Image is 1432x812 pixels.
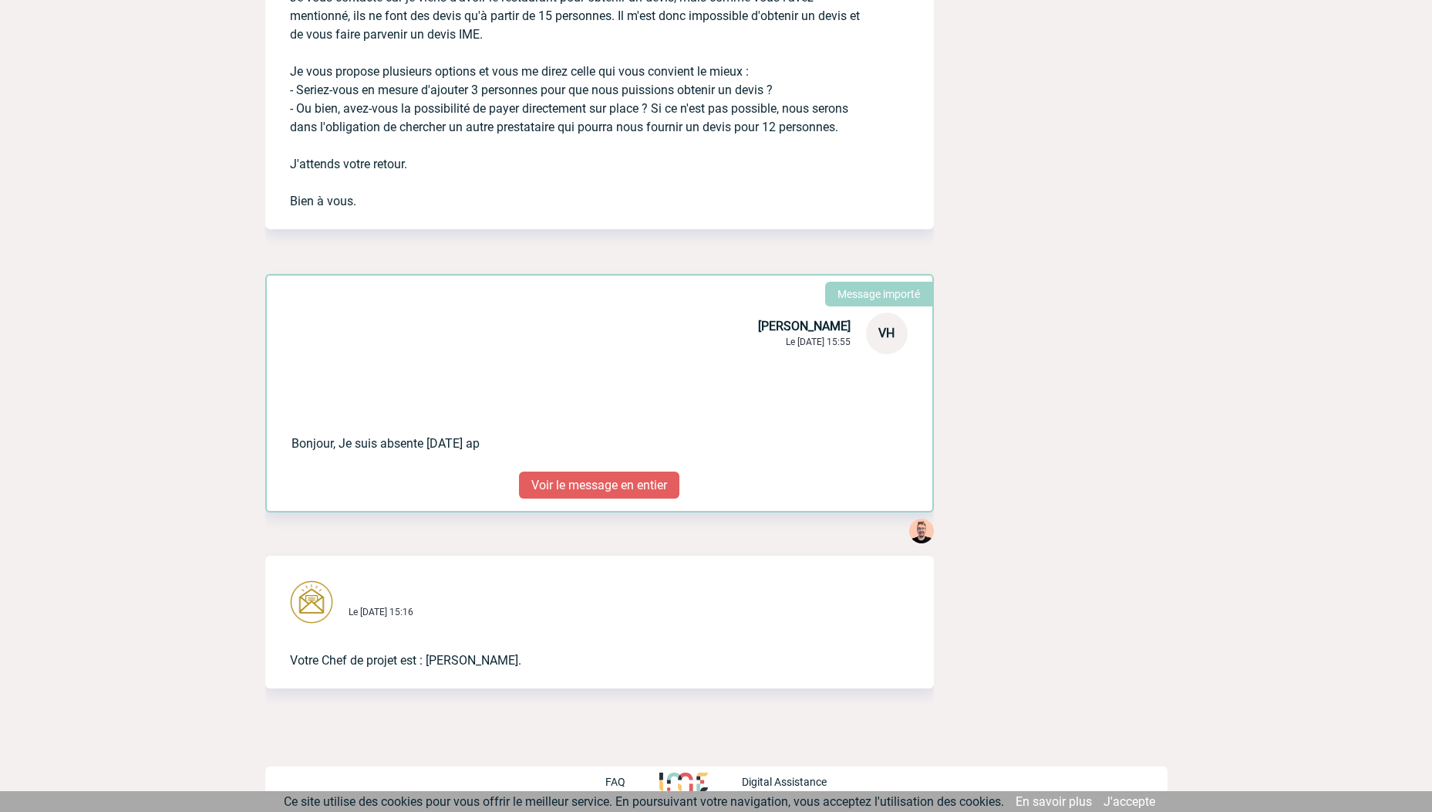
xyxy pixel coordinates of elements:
[605,773,659,788] a: FAQ
[758,319,851,333] span: [PERSON_NAME]
[290,627,866,670] p: Votre Chef de projet est : [PERSON_NAME].
[909,519,934,546] div: Stefan MILADINOVIC 16 Janvier 2025 à 14:38
[786,337,851,347] span: Le [DATE] 15:55
[909,519,934,543] img: 129741-1.png
[284,794,1004,809] span: Ce site utilise des cookies pour vous offrir le meilleur service. En poursuivant votre navigation...
[659,773,707,791] img: http://www.idealmeetingsevents.fr/
[605,776,625,788] p: FAQ
[837,288,920,300] p: Message importé
[1103,794,1155,809] a: J'accepte
[349,607,413,617] span: Le [DATE] 15:16
[878,326,895,340] span: VH
[742,776,827,788] p: Digital Assistance
[1016,794,1092,809] a: En savoir plus
[519,472,679,499] p: Voir le message en entier
[291,354,868,453] p: Bonjour, Je suis absente [DATE] ap
[290,580,333,624] img: photonotifcontact.png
